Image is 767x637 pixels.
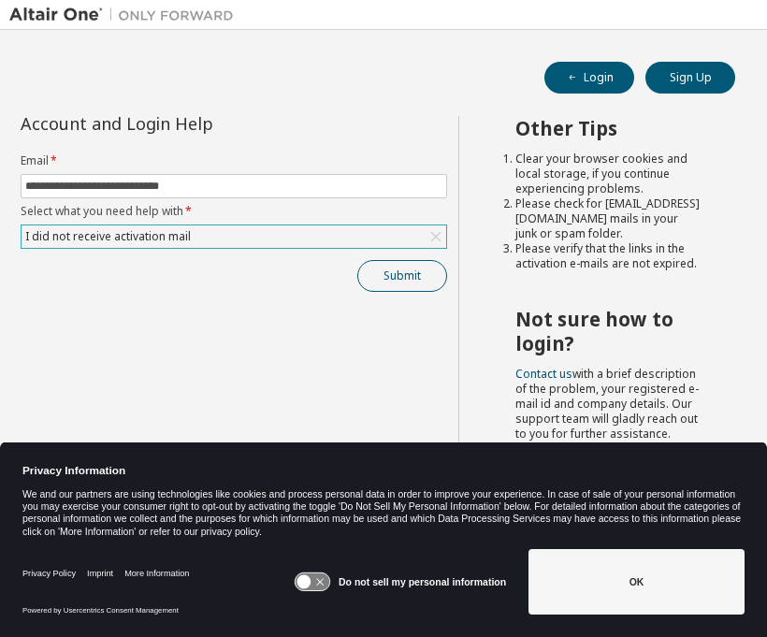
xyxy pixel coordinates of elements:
button: Sign Up [645,62,735,94]
h2: Other Tips [515,116,702,140]
button: Login [544,62,634,94]
div: Account and Login Help [21,116,362,131]
button: Submit [357,260,447,292]
h2: Not sure how to login? [515,307,702,356]
img: Altair One [9,6,243,24]
li: Clear your browser cookies and local storage, if you continue experiencing problems. [515,152,702,196]
li: Please check for [EMAIL_ADDRESS][DOMAIN_NAME] mails in your junk or spam folder. [515,196,702,241]
label: Select what you need help with [21,204,447,219]
span: with a brief description of the problem, your registered e-mail id and company details. Our suppo... [515,366,699,442]
a: Contact us [515,366,572,382]
div: I did not receive activation mail [22,225,446,248]
div: I did not receive activation mail [22,226,194,247]
label: Email [21,153,447,168]
li: Please verify that the links in the activation e-mails are not expired. [515,241,702,271]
